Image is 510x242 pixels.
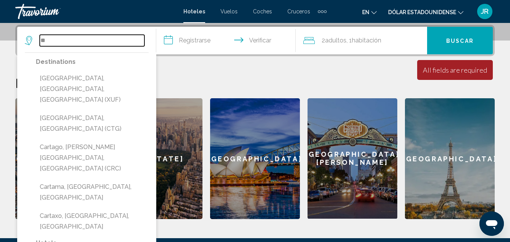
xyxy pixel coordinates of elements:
font: , 1 [346,37,352,44]
font: Dólar estadounidense [388,9,456,15]
div: [GEOGRAPHIC_DATA][PERSON_NAME] [308,98,397,219]
div: Widget de búsqueda [17,27,493,54]
font: Habitación [352,37,381,44]
button: Elementos de navegación adicionales [318,5,327,18]
button: Cartaxo, [GEOGRAPHIC_DATA], [GEOGRAPHIC_DATA] [36,209,149,234]
p: Destinations [36,57,149,67]
font: JR [481,7,489,15]
font: adultos [325,37,346,44]
a: Hoteles [183,8,205,15]
button: Fechas de entrada y salida [156,27,295,54]
font: Buscar [446,38,474,44]
button: Cambiar idioma [362,6,377,18]
button: [GEOGRAPHIC_DATA], [GEOGRAPHIC_DATA], [GEOGRAPHIC_DATA] (XUF) [36,71,149,107]
a: [GEOGRAPHIC_DATA] [405,98,495,219]
a: [US_STATE] [113,98,202,219]
a: Coches [253,8,272,15]
div: All fields are required [423,66,487,74]
button: Cartama, [GEOGRAPHIC_DATA], [GEOGRAPHIC_DATA] [36,180,149,205]
a: Vuelos [220,8,238,15]
button: Cartago, [PERSON_NAME][GEOGRAPHIC_DATA], [GEOGRAPHIC_DATA] (CRC) [36,140,149,176]
a: [GEOGRAPHIC_DATA][PERSON_NAME] [308,98,397,219]
a: [GEOGRAPHIC_DATA] [210,98,300,219]
a: [GEOGRAPHIC_DATA] [15,98,105,219]
h2: Featured Destinations [15,75,495,91]
iframe: Botón para iniciar la ventana de mensajería [479,211,504,236]
button: Viajeros: 2 adultos, 0 niños [296,27,427,54]
button: Menú de usuario [475,3,495,19]
font: en [362,9,369,15]
button: [GEOGRAPHIC_DATA], [GEOGRAPHIC_DATA] (CTG) [36,111,149,136]
a: Travorium [15,4,176,19]
button: Buscar [427,27,493,54]
button: Cambiar moneda [388,6,463,18]
font: 2 [322,37,325,44]
a: Cruceros [287,8,310,15]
